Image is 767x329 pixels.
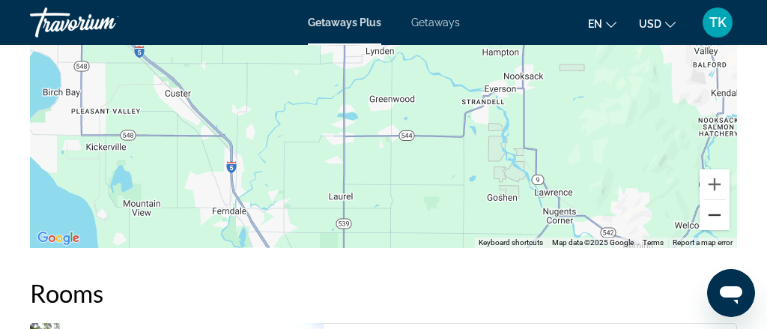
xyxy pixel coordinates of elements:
h2: Rooms [30,278,737,308]
button: Zoom in [700,169,730,199]
button: Zoom out [700,200,730,230]
a: Getaways Plus [308,16,381,28]
a: Travorium [30,3,180,42]
a: Report a map error [673,238,733,247]
img: Google [34,229,83,248]
span: USD [639,18,661,30]
span: en [588,18,602,30]
iframe: Button to launch messaging window [707,269,755,317]
button: Change currency [639,13,676,34]
a: Getaways [411,16,460,28]
a: Terms (opens in new tab) [643,238,664,247]
span: TK [709,15,727,30]
button: Keyboard shortcuts [479,238,543,248]
span: Map data ©2025 Google [552,238,634,247]
button: Change language [588,13,616,34]
a: Open this area in Google Maps (opens a new window) [34,229,83,248]
button: User Menu [698,7,737,38]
